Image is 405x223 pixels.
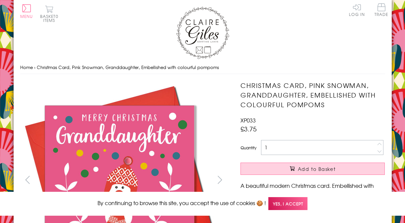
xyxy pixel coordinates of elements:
p: A beautiful modern Christmas card. Embellished with bright coloured pompoms and printed on high q... [240,182,385,213]
button: Menu [20,4,33,18]
button: Add to Basket [240,163,385,175]
button: next [212,172,227,187]
img: Claire Giles Greetings Cards [176,7,229,59]
button: Basket0 items [40,5,58,22]
a: Home [20,64,33,70]
span: Add to Basket [298,166,336,172]
button: prev [20,172,35,187]
span: Yes, I accept [268,197,307,210]
label: Quantity [240,145,256,151]
span: › [34,64,35,70]
span: Christmas Card, Pink Snowman, Granddaughter, Embellished with colourful pompoms [37,64,219,70]
span: XP033 [240,116,256,124]
a: Log In [349,3,365,16]
span: 0 items [43,13,58,23]
span: Trade [374,3,388,16]
a: Trade [374,3,388,18]
nav: breadcrumbs [20,61,385,74]
span: £3.75 [240,124,257,133]
span: Menu [20,13,33,19]
h1: Christmas Card, Pink Snowman, Granddaughter, Embellished with colourful pompoms [240,81,385,109]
